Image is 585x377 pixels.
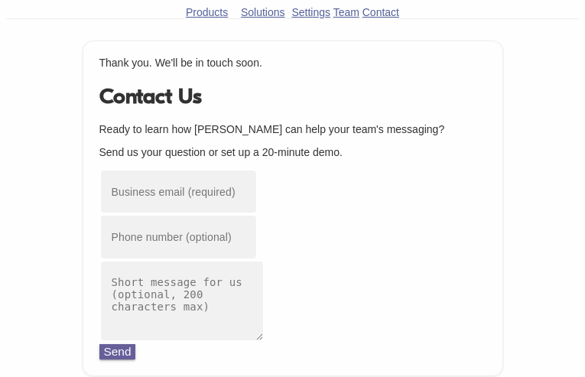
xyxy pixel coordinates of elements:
a: Team [333,6,359,18]
input: Phone number (optional) [99,214,258,259]
input: Business email (required) [99,169,258,214]
h1: Contact Us [99,84,486,109]
a: Settings [291,6,330,18]
a: Contact [362,6,399,18]
a: Solutions [241,6,285,18]
p: Thank you. We'll be in touch soon. [99,57,486,69]
a: Products [186,6,228,18]
button: Send [99,344,136,359]
p: Ready to learn how [PERSON_NAME] can help your team's messaging? [99,123,486,135]
p: Send us your question or set up a 20-minute demo. [99,146,486,158]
